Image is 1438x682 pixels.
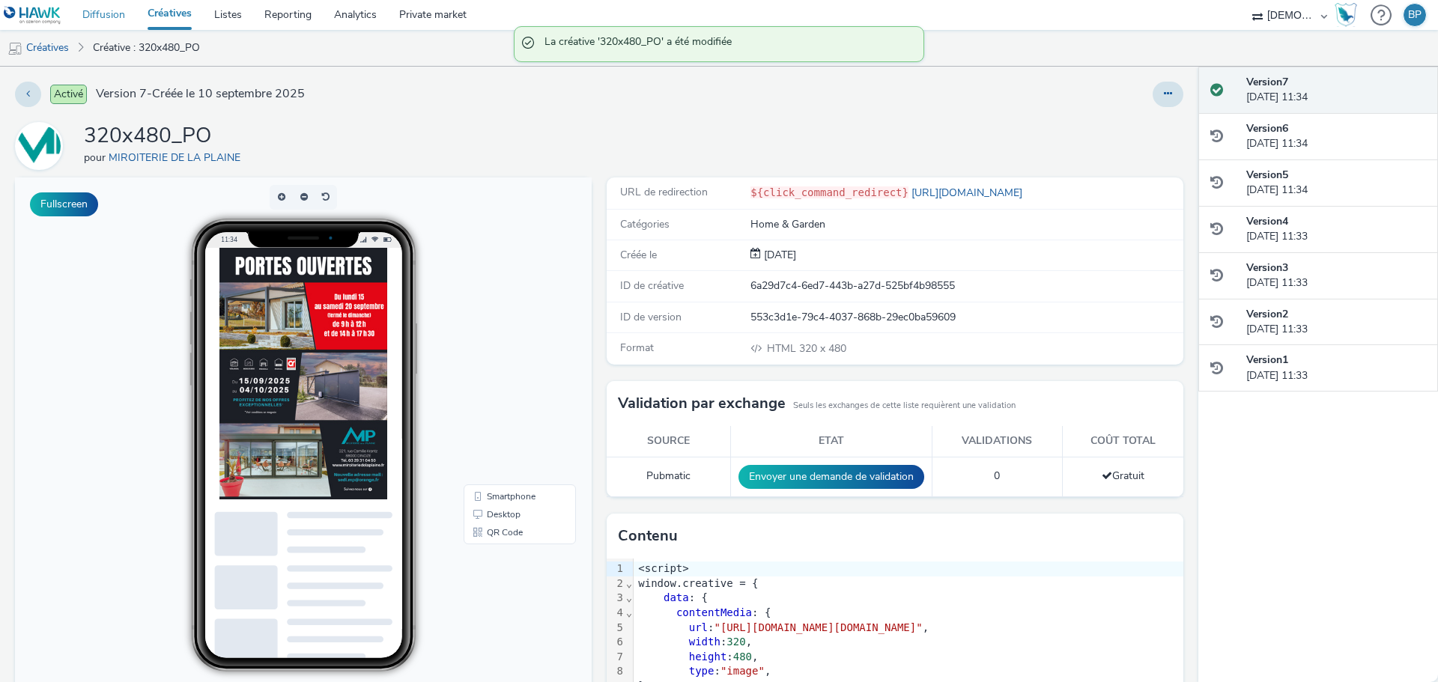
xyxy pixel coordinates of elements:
[676,606,752,618] span: contentMedia
[1246,261,1426,291] div: [DATE] 11:33
[1246,353,1288,367] strong: Version 1
[618,525,678,547] h3: Contenu
[761,248,796,263] div: Création 10 septembre 2025, 11:33
[1246,353,1426,383] div: [DATE] 11:33
[634,606,1183,621] div: : {
[634,650,1183,665] div: : ,
[15,138,69,153] a: MIROITERIE DE LA PLAINE
[1246,168,1426,198] div: [DATE] 11:34
[625,591,633,603] span: Fold line
[1246,121,1426,152] div: [DATE] 11:34
[720,665,765,677] span: "image"
[452,310,558,328] li: Smartphone
[750,217,1182,232] div: Home & Garden
[607,635,625,650] div: 6
[1335,3,1363,27] a: Hawk Academy
[634,635,1183,650] div: : ,
[1246,307,1288,321] strong: Version 2
[689,665,715,677] span: type
[1246,307,1426,338] div: [DATE] 11:33
[714,621,922,633] span: "[URL][DOMAIN_NAME][DOMAIN_NAME]"
[30,192,98,216] button: Fullscreen
[84,122,246,150] h1: 320x480_PO
[1335,3,1357,27] img: Hawk Academy
[607,591,625,606] div: 3
[620,185,708,199] span: URL de redirection
[634,561,1183,576] div: <script>
[620,217,670,231] span: Catégories
[761,248,796,262] span: [DATE]
[607,457,730,496] td: Pubmatic
[738,465,924,489] button: Envoyer une demande de validation
[750,278,1182,293] div: 6a29d7c4-6ed7-443b-a27d-525bf4b98555
[1246,121,1288,136] strong: Version 6
[109,150,246,165] a: MIROITERIE DE LA PLAINE
[607,561,625,576] div: 1
[4,6,61,25] img: undefined Logo
[689,651,727,663] span: height
[1246,75,1288,89] strong: Version 7
[607,664,625,679] div: 8
[634,664,1183,679] div: : ,
[994,469,1000,483] span: 0
[932,426,1062,457] th: Validations
[620,310,682,324] span: ID de version
[607,576,625,591] div: 2
[664,591,689,603] span: data
[1246,214,1288,228] strong: Version 4
[620,341,654,355] span: Format
[1246,214,1426,245] div: [DATE] 11:33
[1408,4,1422,26] div: BP
[96,85,305,103] span: Version 7 - Créée le 10 septembre 2025
[1102,469,1144,483] span: Gratuit
[607,426,730,457] th: Source
[7,41,22,56] img: mobile
[620,278,684,293] span: ID de créative
[1062,426,1183,457] th: Coût total
[452,346,558,364] li: QR Code
[452,328,558,346] li: Desktop
[17,124,61,168] img: MIROITERIE DE LA PLAINE
[767,341,799,356] span: HTML
[726,636,745,648] span: 320
[472,314,521,323] span: Smartphone
[544,34,908,54] span: La créative '320x480_PO' a été modifiée
[84,150,109,165] span: pour
[689,621,708,633] span: url
[1246,168,1288,182] strong: Version 5
[607,621,625,636] div: 5
[750,186,908,198] code: ${click_command_redirect}
[908,186,1028,200] a: [URL][DOMAIN_NAME]
[607,650,625,665] div: 7
[472,350,508,359] span: QR Code
[607,606,625,621] div: 4
[730,426,932,457] th: Etat
[634,576,1183,591] div: window.creative = {
[472,332,506,341] span: Desktop
[625,606,633,618] span: Fold line
[634,621,1183,636] div: : ,
[1246,75,1426,106] div: [DATE] 11:34
[625,577,633,589] span: Fold line
[634,591,1183,606] div: : {
[206,58,222,66] span: 11:34
[50,85,87,104] span: Activé
[618,392,786,415] h3: Validation par exchange
[1246,261,1288,275] strong: Version 3
[765,341,846,356] span: 320 x 480
[733,651,752,663] span: 480
[85,30,207,66] a: Créative : 320x480_PO
[750,310,1182,325] div: 553c3d1e-79c4-4037-868b-29ec0ba59609
[689,636,720,648] span: width
[620,248,657,262] span: Créée le
[793,400,1016,412] small: Seuls les exchanges de cette liste requièrent une validation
